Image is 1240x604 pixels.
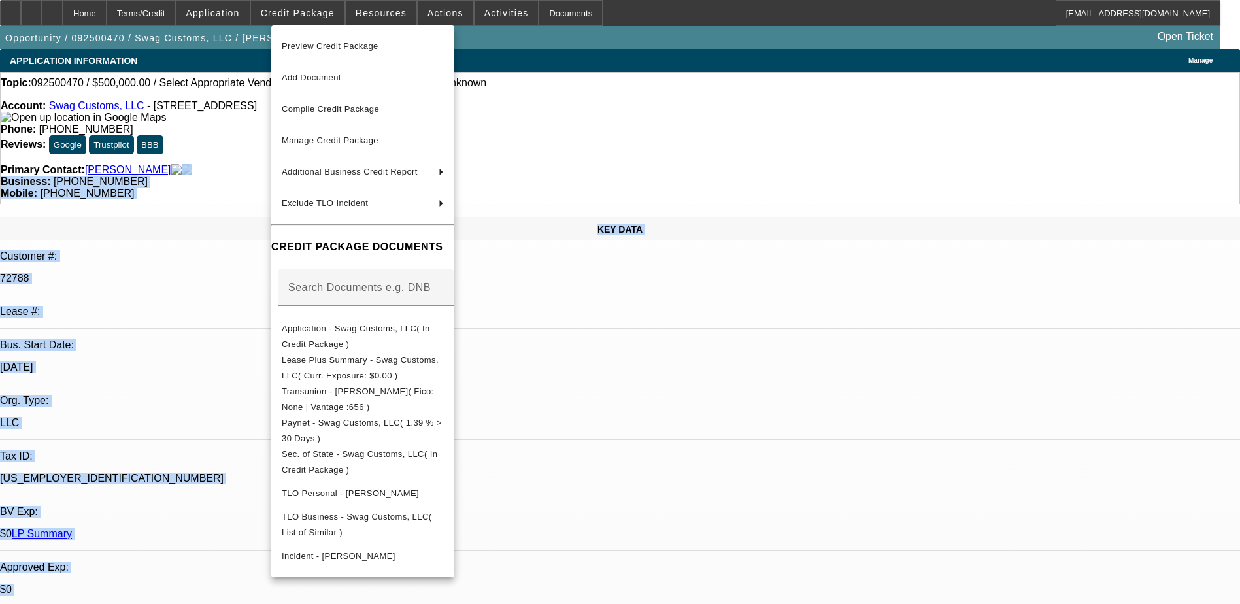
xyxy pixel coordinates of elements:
[282,73,341,82] span: Add Document
[282,488,419,498] span: TLO Personal - [PERSON_NAME]
[271,509,454,541] button: TLO Business - Swag Customs, LLC( List of Similar )
[282,324,430,349] span: Application - Swag Customs, LLC( In Credit Package )
[282,418,442,443] span: Paynet - Swag Customs, LLC( 1.39 % > 30 Days )
[282,449,437,475] span: Sec. of State - Swag Customs, LLC( In Credit Package )
[282,386,434,412] span: Transunion - [PERSON_NAME]( Fico: None | Vantage :656 )
[282,135,378,145] span: Manage Credit Package
[282,355,439,380] span: Lease Plus Summary - Swag Customs, LLC( Curr. Exposure: $0.00 )
[271,415,454,446] button: Paynet - Swag Customs, LLC( 1.39 % > 30 Days )
[282,198,368,208] span: Exclude TLO Incident
[282,41,378,51] span: Preview Credit Package
[271,239,454,255] h4: CREDIT PACKAGE DOCUMENTS
[282,104,379,114] span: Compile Credit Package
[282,512,431,537] span: TLO Business - Swag Customs, LLC( List of Similar )
[271,321,454,352] button: Application - Swag Customs, LLC( In Credit Package )
[271,352,454,384] button: Lease Plus Summary - Swag Customs, LLC( Curr. Exposure: $0.00 )
[271,384,454,415] button: Transunion - Morrison, Lee( Fico: None | Vantage :656 )
[282,167,418,176] span: Additional Business Credit Report
[271,478,454,509] button: TLO Personal - Morrison, Lee
[271,541,454,572] button: Incident - Morrison, Lee
[271,446,454,478] button: Sec. of State - Swag Customs, LLC( In Credit Package )
[282,551,395,561] span: Incident - [PERSON_NAME]
[288,282,431,293] mat-label: Search Documents e.g. DNB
